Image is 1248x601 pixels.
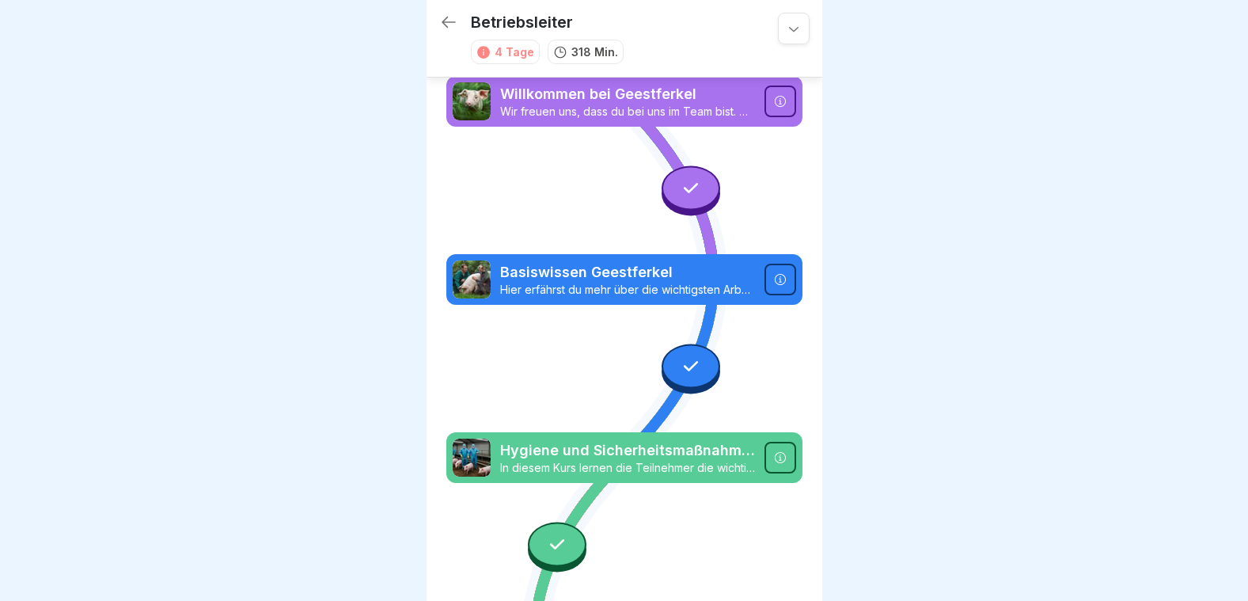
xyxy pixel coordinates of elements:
[500,105,755,119] p: Wir freuen uns, dass du bei uns im Team bist. Hier erhältst du alle wichtigen Informationen für d...
[495,44,534,60] div: 4 Tage
[453,261,491,299] img: dbuam965kdw7nomzs6lcnl2r.png
[471,13,573,32] p: Betriebsleiter
[571,44,618,60] p: 318 Min.
[500,84,755,105] p: Willkommen bei Geestferkel
[453,82,491,120] img: j6q9143mit8bhowzkysapsa8.png
[500,283,755,297] p: Hier erfährst du mehr über die wichtigsten Arbeitsschritte bei Geeestferkel.
[500,262,755,283] p: Basiswissen Geestferkel
[453,439,491,477] img: mdjeprn9qjxgfcsykp6m4gi4.png
[500,440,755,461] p: Hygiene und Sicherheitsmaßnahmen in Schweinezuchtbetrieben
[500,461,755,475] p: In diesem Kurs lernen die Teilnehmer die wichtigsten Hygiene- und Sicherheitsprotokolle kennen, d...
